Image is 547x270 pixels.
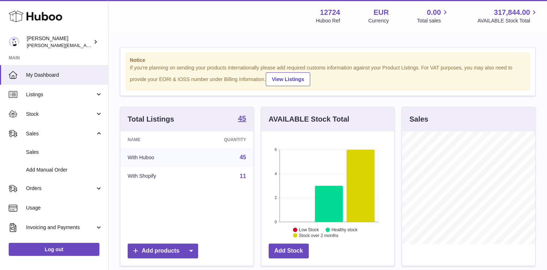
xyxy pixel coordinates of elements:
text: 6 [274,147,277,152]
div: Huboo Ref [316,17,340,24]
span: Invoicing and Payments [26,224,95,231]
a: Log out [9,243,99,256]
span: Sales [26,130,95,137]
div: If you're planning on sending your products internationally please add required customs informati... [130,64,526,86]
a: View Listings [266,72,310,86]
div: [PERSON_NAME] [27,35,92,49]
text: 2 [274,195,277,200]
span: AVAILABLE Stock Total [477,17,538,24]
strong: 12724 [320,8,340,17]
strong: 45 [238,115,246,122]
img: sebastian@ffern.co [9,37,20,47]
a: 0.00 Total sales [417,8,449,24]
strong: EUR [373,8,389,17]
span: [PERSON_NAME][EMAIL_ADDRESS][DOMAIN_NAME] [27,42,145,48]
a: 317,844.00 AVAILABLE Stock Total [477,8,538,24]
h3: Sales [409,114,428,124]
span: Total sales [417,17,449,24]
div: Currency [368,17,389,24]
a: 11 [240,173,246,179]
strong: Notice [130,57,526,64]
span: 0.00 [427,8,441,17]
text: 4 [274,172,277,176]
th: Quantity [192,131,253,148]
span: 317,844.00 [494,8,530,17]
span: Usage [26,204,103,211]
td: With Huboo [120,148,192,167]
span: Stock [26,111,95,118]
span: Listings [26,91,95,98]
text: Low Stock [299,227,319,232]
th: Name [120,131,192,148]
h3: Total Listings [128,114,174,124]
span: Sales [26,149,103,156]
a: 45 [238,115,246,123]
text: 0 [274,220,277,224]
a: Add products [128,244,198,258]
text: Healthy stock [332,227,358,232]
a: 45 [240,154,246,160]
a: Add Stock [269,244,309,258]
h3: AVAILABLE Stock Total [269,114,349,124]
span: Add Manual Order [26,166,103,173]
text: Stock over 2 months [299,233,338,238]
span: My Dashboard [26,72,103,79]
span: Orders [26,185,95,192]
td: With Shopify [120,167,192,186]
